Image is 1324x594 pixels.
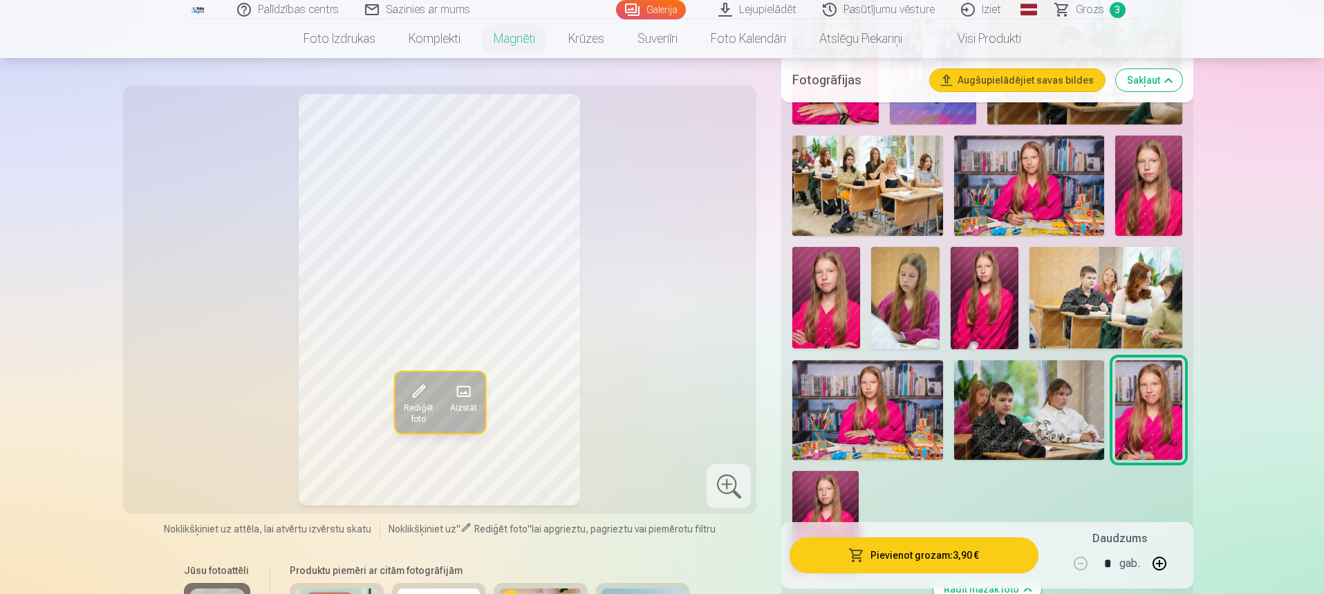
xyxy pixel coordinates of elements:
[532,523,716,535] span: lai apgrieztu, pagrieztu vai piemērotu filtru
[552,19,621,58] a: Krūzes
[395,372,441,433] button: Rediģēt foto
[474,523,528,535] span: Rediģēt foto
[1116,69,1182,91] button: Sakļaut
[919,19,1038,58] a: Visi produkti
[1110,2,1126,18] span: 3
[694,19,803,58] a: Foto kalendāri
[528,523,532,535] span: "
[441,372,485,433] button: Aizstāt
[389,523,456,535] span: Noklikšķiniet uz
[392,19,477,58] a: Komplekti
[790,537,1038,573] button: Pievienot grozam:3,90 €
[1119,547,1140,580] div: gab.
[449,402,476,414] span: Aizstāt
[164,522,371,536] span: Noklikšķiniet uz attēla, lai atvērtu izvērstu skatu
[287,19,392,58] a: Foto izdrukas
[456,523,460,535] span: "
[477,19,552,58] a: Magnēti
[792,71,918,90] h5: Fotogrāfijas
[621,19,694,58] a: Suvenīri
[1076,1,1104,18] span: Grozs
[284,564,695,577] h6: Produktu piemēri ar citām fotogrāfijām
[930,69,1105,91] button: Augšupielādējiet savas bildes
[1092,530,1147,547] h5: Daudzums
[184,564,250,577] h6: Jūsu fotoattēli
[191,6,206,14] img: /fa1
[403,402,433,425] span: Rediģēt foto
[803,19,919,58] a: Atslēgu piekariņi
